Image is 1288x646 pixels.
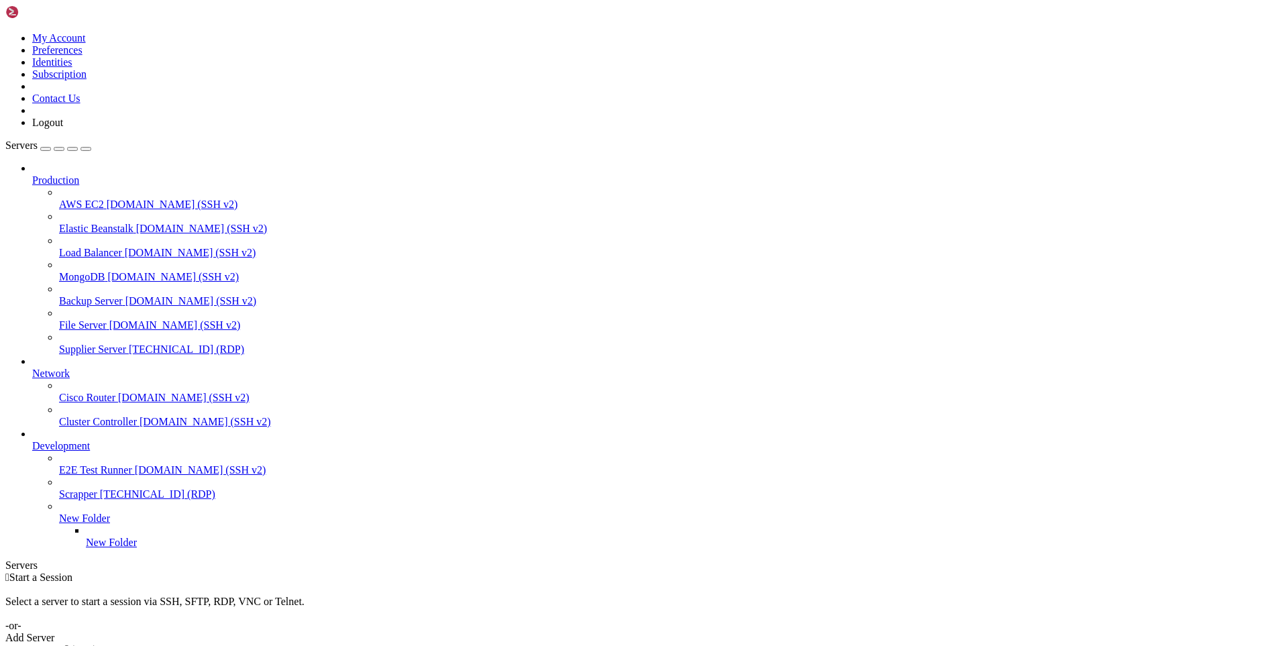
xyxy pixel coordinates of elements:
[9,572,72,583] span: Start a Session
[59,295,1283,307] a: Backup Server [DOMAIN_NAME] (SSH v2)
[59,295,123,307] span: Backup Server
[59,331,1283,356] li: Supplier Server [TECHNICAL_ID] (RDP)
[32,428,1283,549] li: Development
[5,5,83,19] img: Shellngn
[32,356,1283,428] li: Network
[32,117,63,128] a: Logout
[59,199,104,210] span: AWS EC2
[32,174,1283,186] a: Production
[59,513,110,524] span: New Folder
[59,235,1283,259] li: Load Balancer [DOMAIN_NAME] (SSH v2)
[59,186,1283,211] li: AWS EC2 [DOMAIN_NAME] (SSH v2)
[32,44,83,56] a: Preferences
[59,476,1283,500] li: Scrapper [TECHNICAL_ID] (RDP)
[59,416,137,427] span: Cluster Controller
[32,440,1283,452] a: Development
[32,368,1283,380] a: Network
[135,464,266,476] span: [DOMAIN_NAME] (SSH v2)
[5,559,1283,572] div: Servers
[59,271,105,282] span: MongoDB
[59,283,1283,307] li: Backup Server [DOMAIN_NAME] (SSH v2)
[86,537,1283,549] a: New Folder
[59,247,1283,259] a: Load Balancer [DOMAIN_NAME] (SSH v2)
[59,464,1283,476] a: E2E Test Runner [DOMAIN_NAME] (SSH v2)
[59,211,1283,235] li: Elastic Beanstalk [DOMAIN_NAME] (SSH v2)
[32,32,86,44] a: My Account
[59,452,1283,476] li: E2E Test Runner [DOMAIN_NAME] (SSH v2)
[59,513,1283,525] a: New Folder
[5,572,9,583] span: 
[59,343,1283,356] a: Supplier Server [TECHNICAL_ID] (RDP)
[59,319,107,331] span: File Server
[136,223,268,234] span: [DOMAIN_NAME] (SSH v2)
[59,223,133,234] span: Elastic Beanstalk
[32,68,87,80] a: Subscription
[59,343,126,355] span: Supplier Server
[125,247,256,258] span: [DOMAIN_NAME] (SSH v2)
[107,271,239,282] span: [DOMAIN_NAME] (SSH v2)
[59,500,1283,549] li: New Folder
[32,93,80,104] a: Contact Us
[59,392,1283,404] a: Cisco Router [DOMAIN_NAME] (SSH v2)
[32,174,79,186] span: Production
[59,247,122,258] span: Load Balancer
[125,295,257,307] span: [DOMAIN_NAME] (SSH v2)
[32,162,1283,356] li: Production
[5,632,1283,644] div: Add Server
[59,259,1283,283] li: MongoDB [DOMAIN_NAME] (SSH v2)
[59,464,132,476] span: E2E Test Runner
[140,416,271,427] span: [DOMAIN_NAME] (SSH v2)
[32,440,90,451] span: Development
[59,404,1283,428] li: Cluster Controller [DOMAIN_NAME] (SSH v2)
[32,56,72,68] a: Identities
[59,488,1283,500] a: Scrapper [TECHNICAL_ID] (RDP)
[5,140,91,151] a: Servers
[109,319,241,331] span: [DOMAIN_NAME] (SSH v2)
[107,199,238,210] span: [DOMAIN_NAME] (SSH v2)
[59,223,1283,235] a: Elastic Beanstalk [DOMAIN_NAME] (SSH v2)
[32,368,70,379] span: Network
[59,488,97,500] span: Scrapper
[59,307,1283,331] li: File Server [DOMAIN_NAME] (SSH v2)
[118,392,250,403] span: [DOMAIN_NAME] (SSH v2)
[59,271,1283,283] a: MongoDB [DOMAIN_NAME] (SSH v2)
[86,537,137,548] span: New Folder
[100,488,215,500] span: [TECHNICAL_ID] (RDP)
[59,416,1283,428] a: Cluster Controller [DOMAIN_NAME] (SSH v2)
[59,319,1283,331] a: File Server [DOMAIN_NAME] (SSH v2)
[5,584,1283,632] div: Select a server to start a session via SSH, SFTP, RDP, VNC or Telnet. -or-
[59,380,1283,404] li: Cisco Router [DOMAIN_NAME] (SSH v2)
[59,199,1283,211] a: AWS EC2 [DOMAIN_NAME] (SSH v2)
[129,343,244,355] span: [TECHNICAL_ID] (RDP)
[5,140,38,151] span: Servers
[59,392,115,403] span: Cisco Router
[86,525,1283,549] li: New Folder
